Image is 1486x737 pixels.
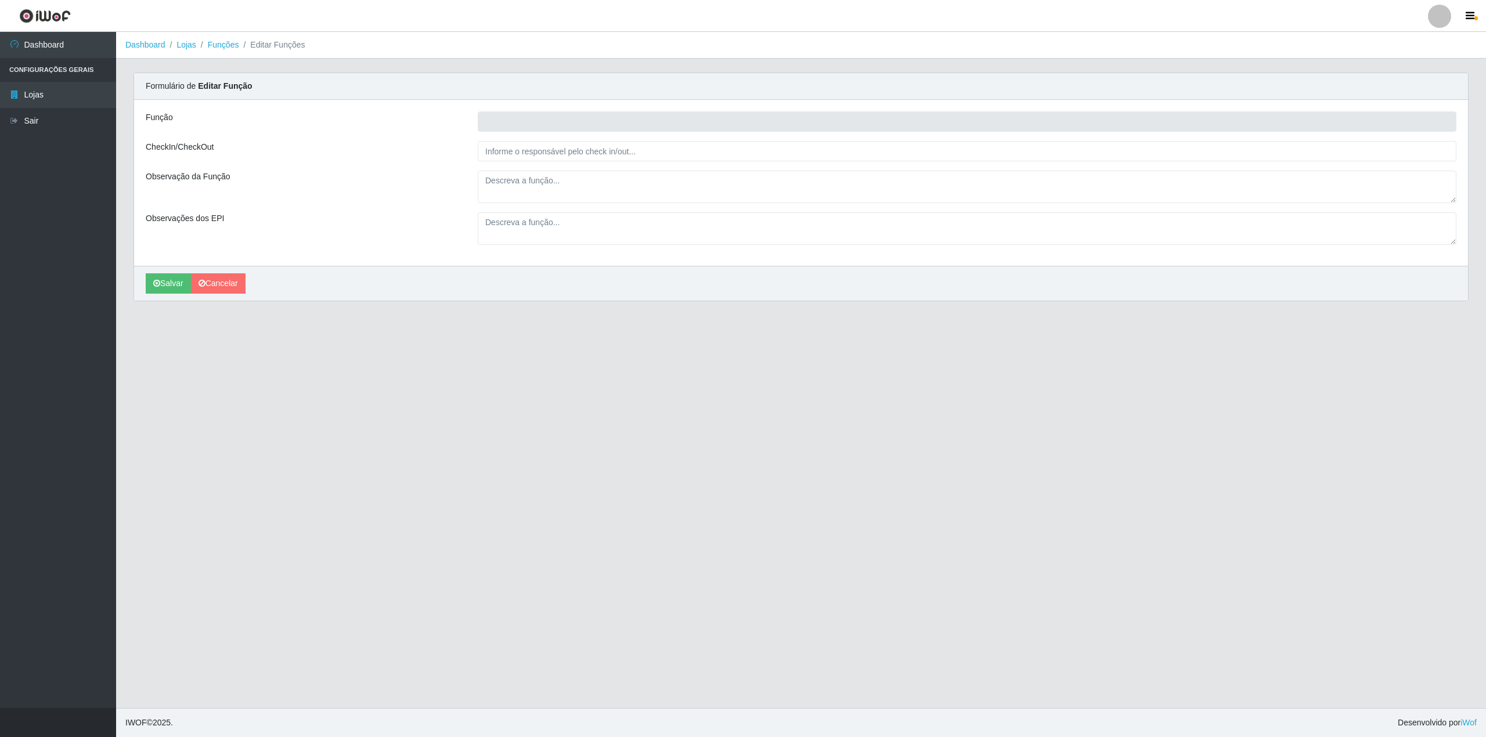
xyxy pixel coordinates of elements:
[134,73,1468,100] div: Formulário de
[146,171,230,183] label: Observação da Função
[146,273,191,294] button: Salvar
[146,141,214,153] label: CheckIn/CheckOut
[1460,718,1477,727] a: iWof
[191,273,246,294] a: Cancelar
[478,141,1456,161] input: Informe o responsável pelo check in/out...
[1398,717,1477,729] span: Desenvolvido por
[116,32,1486,59] nav: breadcrumb
[176,40,196,49] a: Lojas
[208,40,239,49] a: Funções
[146,212,224,225] label: Observações dos EPI
[125,718,147,727] span: IWOF
[198,81,252,91] strong: Editar Função
[125,717,173,729] span: © 2025 .
[125,40,165,49] a: Dashboard
[146,111,173,124] label: Função
[19,9,71,23] img: CoreUI Logo
[239,39,305,51] li: Editar Funções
